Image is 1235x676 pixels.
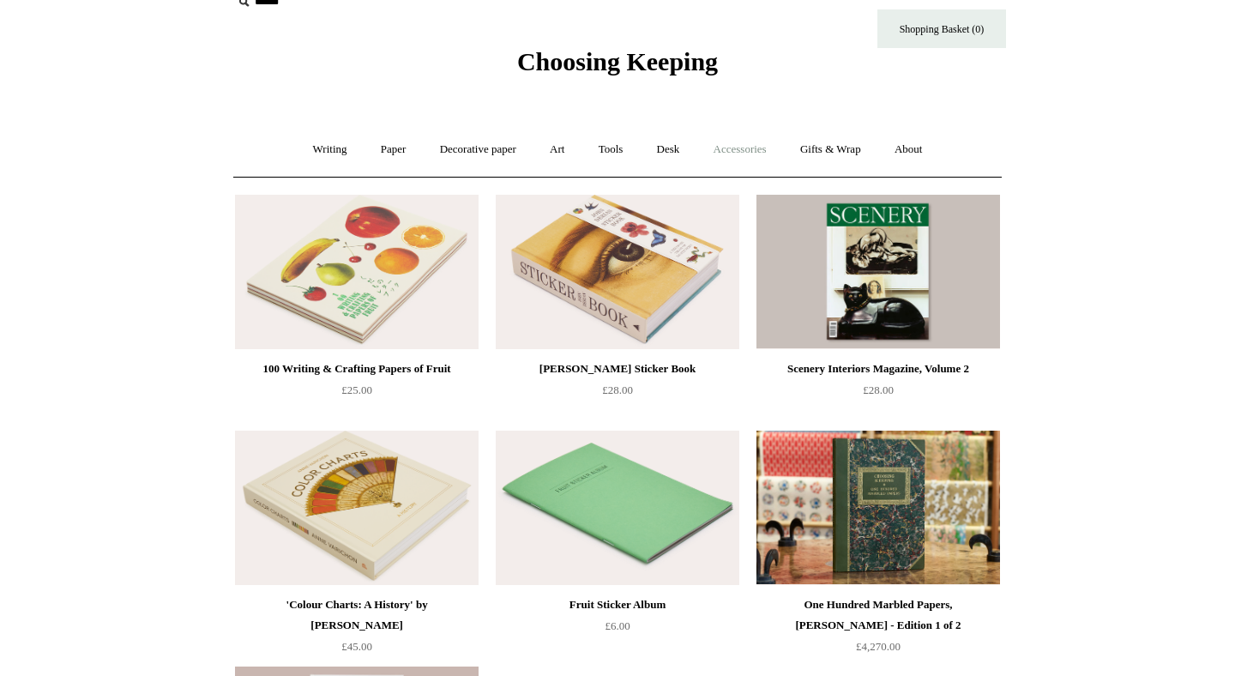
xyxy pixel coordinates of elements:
[496,431,739,585] a: Fruit Sticker Album Fruit Sticker Album
[496,431,739,585] img: Fruit Sticker Album
[602,383,633,396] span: £28.00
[756,359,1000,429] a: Scenery Interiors Magazine, Volume 2 £28.00
[879,127,938,172] a: About
[341,383,372,396] span: £25.00
[425,127,532,172] a: Decorative paper
[517,47,718,75] span: Choosing Keeping
[235,359,479,429] a: 100 Writing & Crafting Papers of Fruit £25.00
[496,195,739,349] img: John Derian Sticker Book
[500,359,735,379] div: [PERSON_NAME] Sticker Book
[756,195,1000,349] a: Scenery Interiors Magazine, Volume 2 Scenery Interiors Magazine, Volume 2
[534,127,580,172] a: Art
[496,195,739,349] a: John Derian Sticker Book John Derian Sticker Book
[496,359,739,429] a: [PERSON_NAME] Sticker Book £28.00
[583,127,639,172] a: Tools
[756,595,1000,665] a: One Hundred Marbled Papers, [PERSON_NAME] - Edition 1 of 2 £4,270.00
[235,595,479,665] a: 'Colour Charts: A History' by [PERSON_NAME] £45.00
[761,359,996,379] div: Scenery Interiors Magazine, Volume 2
[500,595,735,615] div: Fruit Sticker Album
[239,359,474,379] div: 100 Writing & Crafting Papers of Fruit
[761,595,996,636] div: One Hundred Marbled Papers, [PERSON_NAME] - Edition 1 of 2
[756,431,1000,585] a: One Hundred Marbled Papers, John Jeffery - Edition 1 of 2 One Hundred Marbled Papers, John Jeffer...
[235,195,479,349] a: 100 Writing & Crafting Papers of Fruit 100 Writing & Crafting Papers of Fruit
[877,9,1006,48] a: Shopping Basket (0)
[756,195,1000,349] img: Scenery Interiors Magazine, Volume 2
[365,127,422,172] a: Paper
[863,383,894,396] span: £28.00
[298,127,363,172] a: Writing
[785,127,877,172] a: Gifts & Wrap
[642,127,696,172] a: Desk
[235,431,479,585] a: 'Colour Charts: A History' by Anne Varichon 'Colour Charts: A History' by Anne Varichon
[341,640,372,653] span: £45.00
[856,640,901,653] span: £4,270.00
[517,61,718,73] a: Choosing Keeping
[235,195,479,349] img: 100 Writing & Crafting Papers of Fruit
[698,127,782,172] a: Accessories
[235,431,479,585] img: 'Colour Charts: A History' by Anne Varichon
[239,595,474,636] div: 'Colour Charts: A History' by [PERSON_NAME]
[605,619,630,632] span: £6.00
[756,431,1000,585] img: One Hundred Marbled Papers, John Jeffery - Edition 1 of 2
[496,595,739,665] a: Fruit Sticker Album £6.00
